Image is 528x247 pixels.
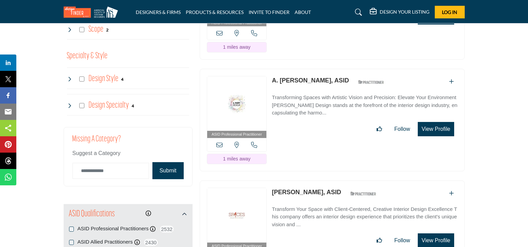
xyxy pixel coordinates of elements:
[435,6,465,18] button: Log In
[72,163,149,179] input: Category Name
[272,76,349,85] p: A. Maris Bernard, ASID
[132,104,134,108] b: 4
[348,7,366,18] a: Search
[88,73,118,85] h4: Design Style: Styles that range from contemporary to Victorian to meet any aesthetic vision.
[69,227,74,232] input: ASID Professional Practitioners checkbox
[88,99,129,111] h4: Design Specialty: Sustainable, accessible, health-promoting, neurodiverse-friendly, age-in-place,...
[372,122,386,136] button: Like listing
[207,76,267,138] a: ASID Professional Practitioner
[272,77,349,84] a: A. [PERSON_NAME], ASID
[186,9,244,15] a: PRODUCTS & RESOURCES
[295,9,311,15] a: ABOUT
[223,44,250,50] span: 1 miles away
[370,8,430,16] div: DESIGN YOUR LISTING
[272,205,457,229] p: Transform Your Space with Client-Centered, Creative Interior Design Excellence This company offer...
[143,238,159,247] span: 2430
[272,201,457,229] a: Transform Your Space with Client-Centered, Creative Interior Design Excellence This company offer...
[79,27,85,32] input: Select Scope checkbox
[121,76,123,82] div: 4 Results For Design Style
[72,134,184,149] h2: Missing a Category?
[390,122,414,136] button: Follow
[77,225,148,233] label: ASID Professional Practitioners
[212,132,262,137] span: ASID Professional Practitioner
[272,90,457,117] a: Transforming Spaces with Artistic Vision and Precision: Elevate Your Environment [PERSON_NAME] De...
[146,211,151,216] a: Information about
[136,9,181,15] a: DESIGNERS & FIRMS
[272,94,457,117] p: Transforming Spaces with Artistic Vision and Precision: Elevate Your Environment [PERSON_NAME] De...
[146,210,151,218] div: Click to view information
[64,6,121,18] img: Site Logo
[442,9,457,15] span: Log In
[356,78,386,86] img: ASID Qualified Practitioners Badge Icon
[72,150,120,156] span: Suggest a Category
[79,76,85,82] input: Select Design Style checkbox
[380,9,430,15] h5: DESIGN YOUR LISTING
[132,103,134,109] div: 4 Results For Design Specialty
[272,188,341,197] p: Tamara Weik, ASID
[106,28,109,32] b: 2
[79,103,85,108] input: Select Design Specialty checkbox
[223,156,250,161] span: 1 miles away
[159,225,175,233] span: 2532
[67,50,108,63] button: Specialty & Style
[69,240,74,245] input: ASID Allied Practitioners checkbox
[272,189,341,196] a: [PERSON_NAME], ASID
[348,189,378,198] img: ASID Qualified Practitioners Badge Icon
[121,77,123,82] b: 4
[88,24,103,35] h4: Scope: New build or renovation
[77,238,133,246] label: ASID Allied Practitioners
[152,162,184,179] button: Submit
[106,27,109,33] div: 2 Results For Scope
[69,208,115,220] h2: ASID Qualifications
[418,122,454,136] button: View Profile
[207,188,267,243] img: Tamara Weik, ASID
[449,190,454,196] a: Add To List
[249,9,290,15] a: INVITE TO FINDER
[449,79,454,84] a: Add To List
[207,76,267,131] img: A. Maris Bernard, ASID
